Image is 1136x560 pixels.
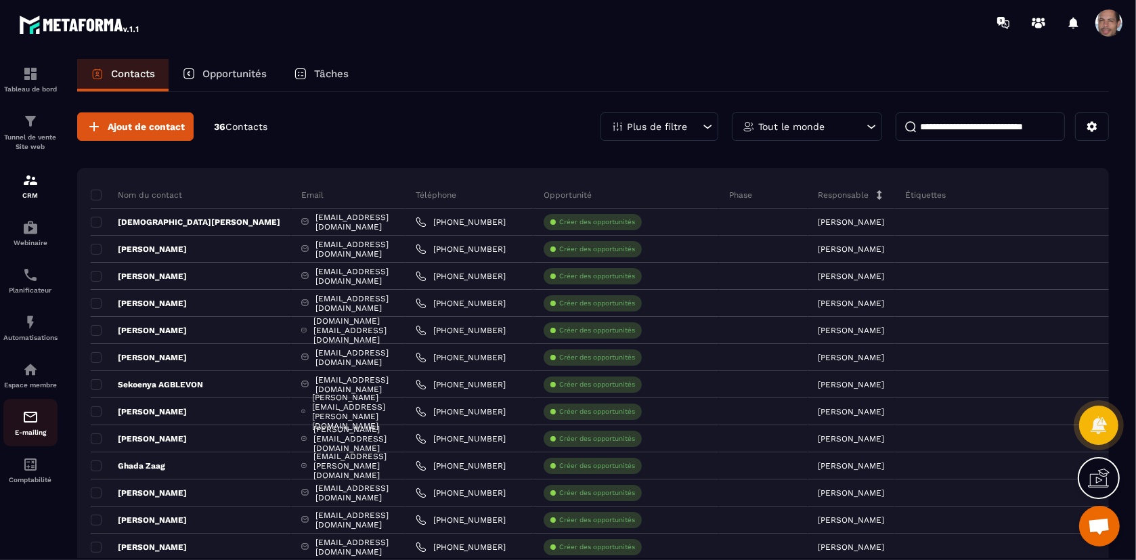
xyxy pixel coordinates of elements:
[3,334,58,341] p: Automatisations
[559,515,635,525] p: Créer des opportunités
[77,112,194,141] button: Ajout de contact
[559,217,635,227] p: Créer des opportunités
[818,542,884,552] p: [PERSON_NAME]
[22,219,39,236] img: automations
[416,515,506,525] a: [PHONE_NUMBER]
[91,406,187,417] p: [PERSON_NAME]
[91,325,187,336] p: [PERSON_NAME]
[91,433,187,444] p: [PERSON_NAME]
[91,379,203,390] p: Sekoenya AGBLEVON
[22,66,39,82] img: formation
[3,85,58,93] p: Tableau de bord
[818,407,884,416] p: [PERSON_NAME]
[3,133,58,152] p: Tunnel de vente Site web
[3,56,58,103] a: formationformationTableau de bord
[3,304,58,351] a: automationsautomationsAutomatisations
[559,299,635,308] p: Créer des opportunités
[416,488,506,498] a: [PHONE_NUMBER]
[3,286,58,294] p: Planificateur
[416,190,456,200] p: Téléphone
[3,239,58,246] p: Webinaire
[3,476,58,483] p: Comptabilité
[416,352,506,363] a: [PHONE_NUMBER]
[416,325,506,336] a: [PHONE_NUMBER]
[91,352,187,363] p: [PERSON_NAME]
[22,113,39,129] img: formation
[416,298,506,309] a: [PHONE_NUMBER]
[3,446,58,494] a: accountantaccountantComptabilité
[818,244,884,254] p: [PERSON_NAME]
[758,122,825,131] p: Tout le monde
[559,407,635,416] p: Créer des opportunités
[1079,506,1120,546] div: Ouvrir le chat
[22,267,39,283] img: scheduler
[91,488,187,498] p: [PERSON_NAME]
[91,460,165,471] p: Ghada Zaag
[22,409,39,425] img: email
[559,380,635,389] p: Créer des opportunités
[416,433,506,444] a: [PHONE_NUMBER]
[111,68,155,80] p: Contacts
[818,488,884,498] p: [PERSON_NAME]
[301,190,324,200] p: Email
[3,399,58,446] a: emailemailE-mailing
[559,488,635,498] p: Créer des opportunités
[22,456,39,473] img: accountant
[91,542,187,553] p: [PERSON_NAME]
[559,244,635,254] p: Créer des opportunités
[559,542,635,552] p: Créer des opportunités
[3,351,58,399] a: automationsautomationsEspace membre
[818,217,884,227] p: [PERSON_NAME]
[3,103,58,162] a: formationformationTunnel de vente Site web
[3,162,58,209] a: formationformationCRM
[559,326,635,335] p: Créer des opportunités
[91,298,187,309] p: [PERSON_NAME]
[202,68,267,80] p: Opportunités
[559,353,635,362] p: Créer des opportunités
[22,172,39,188] img: formation
[416,379,506,390] a: [PHONE_NUMBER]
[559,434,635,444] p: Créer des opportunités
[91,244,187,255] p: [PERSON_NAME]
[818,190,869,200] p: Responsable
[818,434,884,444] p: [PERSON_NAME]
[818,380,884,389] p: [PERSON_NAME]
[214,121,267,133] p: 36
[416,271,506,282] a: [PHONE_NUMBER]
[91,217,280,228] p: [DEMOGRAPHIC_DATA][PERSON_NAME]
[3,429,58,436] p: E-mailing
[19,12,141,37] img: logo
[416,460,506,471] a: [PHONE_NUMBER]
[818,272,884,281] p: [PERSON_NAME]
[416,406,506,417] a: [PHONE_NUMBER]
[416,217,506,228] a: [PHONE_NUMBER]
[91,515,187,525] p: [PERSON_NAME]
[280,59,362,91] a: Tâches
[627,122,687,131] p: Plus de filtre
[818,326,884,335] p: [PERSON_NAME]
[818,353,884,362] p: [PERSON_NAME]
[818,515,884,525] p: [PERSON_NAME]
[91,271,187,282] p: [PERSON_NAME]
[22,362,39,378] img: automations
[77,59,169,91] a: Contacts
[905,190,946,200] p: Étiquettes
[225,121,267,132] span: Contacts
[729,190,752,200] p: Phase
[3,192,58,199] p: CRM
[3,381,58,389] p: Espace membre
[818,299,884,308] p: [PERSON_NAME]
[22,314,39,330] img: automations
[314,68,349,80] p: Tâches
[416,542,506,553] a: [PHONE_NUMBER]
[544,190,592,200] p: Opportunité
[3,257,58,304] a: schedulerschedulerPlanificateur
[416,244,506,255] a: [PHONE_NUMBER]
[169,59,280,91] a: Opportunités
[108,120,185,133] span: Ajout de contact
[91,190,182,200] p: Nom du contact
[818,461,884,471] p: [PERSON_NAME]
[559,461,635,471] p: Créer des opportunités
[3,209,58,257] a: automationsautomationsWebinaire
[559,272,635,281] p: Créer des opportunités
